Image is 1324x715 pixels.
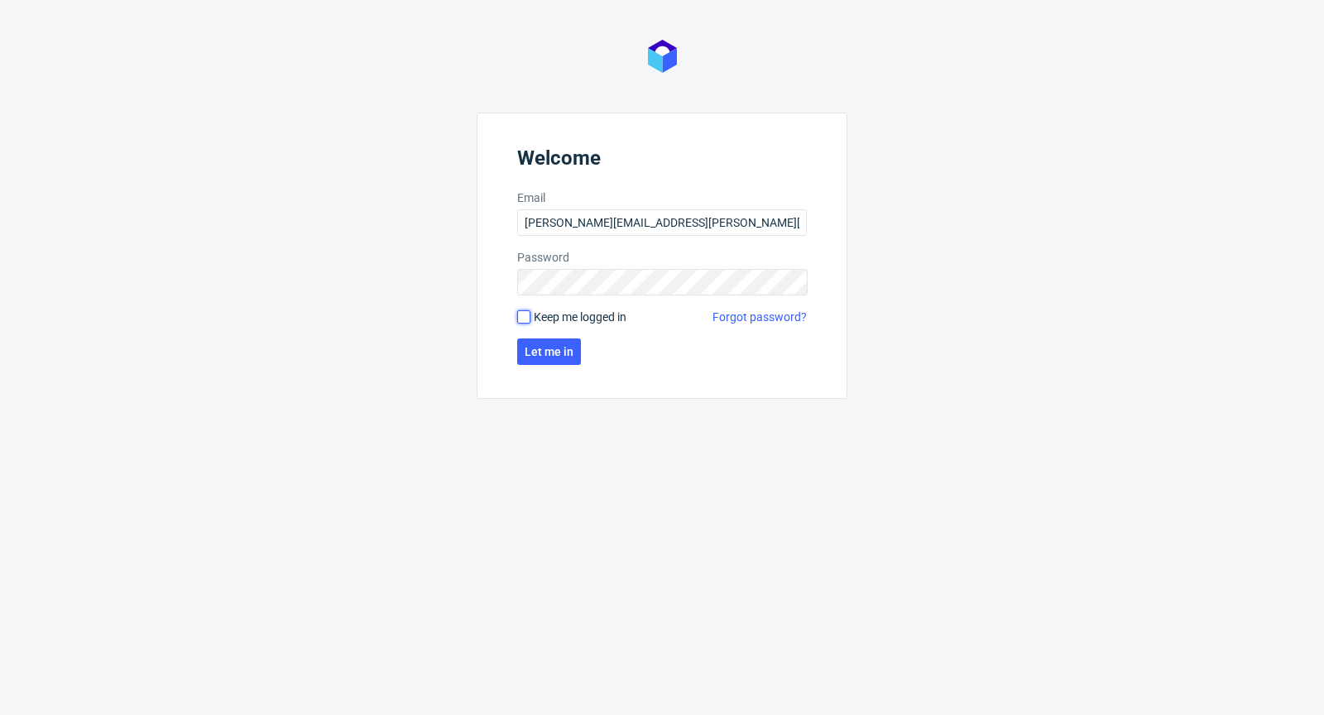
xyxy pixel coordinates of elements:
[517,338,581,365] button: Let me in
[712,309,807,325] a: Forgot password?
[517,146,807,176] header: Welcome
[517,209,807,236] input: you@youremail.com
[534,309,626,325] span: Keep me logged in
[525,346,573,357] span: Let me in
[517,249,807,266] label: Password
[517,190,807,206] label: Email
